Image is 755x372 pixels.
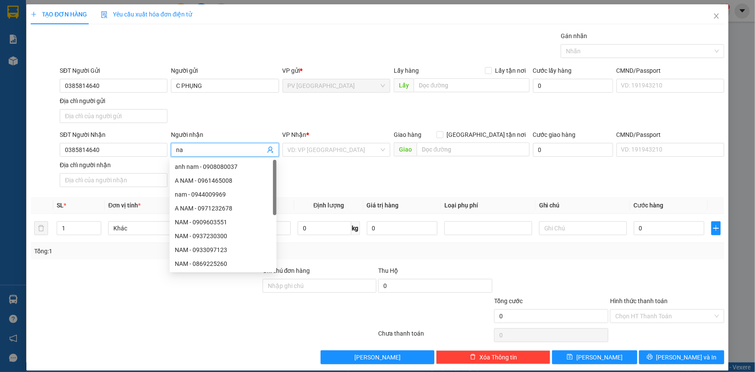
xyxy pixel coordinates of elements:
[31,11,87,18] span: TẠO ĐƠN HÀNG
[533,79,613,93] input: Cước lấy hàng
[576,353,623,362] span: [PERSON_NAME]
[567,354,573,361] span: save
[60,173,167,187] input: Địa chỉ của người nhận
[536,197,630,214] th: Ghi chú
[539,221,627,235] input: Ghi Chú
[170,243,276,257] div: NAM - 0933097123
[175,176,271,185] div: A NAM - 0961465008
[492,66,530,75] span: Lấy tận nơi
[11,63,129,92] b: GỬI : PV [GEOGRAPHIC_DATA]
[81,32,362,43] li: Hotline: 1900 8153
[170,188,276,201] div: nam - 0944009969
[57,202,64,209] span: SL
[263,267,310,274] label: Ghi chú đơn hàng
[170,160,276,174] div: anh nam - 0908080037
[367,202,399,209] span: Giá trị hàng
[288,79,385,92] span: PV Phước Đông
[321,350,435,364] button: [PERSON_NAME]
[704,4,729,29] button: Close
[170,201,276,215] div: A NAM - 0971232678
[101,11,108,18] img: icon
[267,146,274,153] span: user-add
[175,231,271,241] div: NAM - 0937230300
[533,131,576,138] label: Cước giao hàng
[639,350,724,364] button: printer[PERSON_NAME] và In
[313,202,344,209] span: Định lượng
[533,143,613,157] input: Cước giao hàng
[617,66,724,75] div: CMND/Passport
[414,78,530,92] input: Dọc đường
[394,142,417,156] span: Giao
[60,130,167,139] div: SĐT Người Nhận
[263,279,377,293] input: Ghi chú đơn hàng
[713,13,720,19] span: close
[354,353,401,362] span: [PERSON_NAME]
[60,109,167,123] input: Địa chỉ của người gửi
[351,221,360,235] span: kg
[378,267,398,274] span: Thu Hộ
[60,160,167,170] div: Địa chỉ người nhận
[170,257,276,271] div: NAM - 0869225260
[394,131,421,138] span: Giao hàng
[617,130,724,139] div: CMND/Passport
[436,350,550,364] button: deleteXóa Thông tin
[378,329,494,344] div: Chưa thanh toán
[170,215,276,229] div: NAM - 0909603551
[561,32,587,39] label: Gán nhãn
[175,245,271,255] div: NAM - 0933097123
[283,131,307,138] span: VP Nhận
[443,130,530,139] span: [GEOGRAPHIC_DATA] tận nơi
[171,130,279,139] div: Người nhận
[170,174,276,188] div: A NAM - 0961465008
[11,11,54,54] img: logo.jpg
[494,298,523,304] span: Tổng cước
[170,229,276,243] div: NAM - 0937230300
[479,353,517,362] span: Xóa Thông tin
[108,202,141,209] span: Đơn vị tính
[171,66,279,75] div: Người gửi
[533,67,572,74] label: Cước lấy hàng
[101,11,192,18] span: Yêu cầu xuất hóa đơn điện tử
[712,225,720,232] span: plus
[175,204,271,213] div: A NAM - 0971232678
[367,221,437,235] input: 0
[656,353,717,362] span: [PERSON_NAME] và In
[175,259,271,268] div: NAM - 0869225260
[647,354,653,361] span: printer
[441,197,536,214] th: Loại phụ phí
[81,21,362,32] li: [STREET_ADDRESS][PERSON_NAME]. [GEOGRAPHIC_DATA], Tỉnh [GEOGRAPHIC_DATA]
[60,96,167,106] div: Địa chỉ người gửi
[417,142,530,156] input: Dọc đường
[283,66,390,75] div: VP gửi
[470,354,476,361] span: delete
[394,78,414,92] span: Lấy
[34,246,292,256] div: Tổng: 1
[60,66,167,75] div: SĐT Người Gửi
[394,67,419,74] span: Lấy hàng
[34,221,48,235] button: delete
[175,217,271,227] div: NAM - 0909603551
[610,298,668,304] label: Hình thức thanh toán
[634,202,664,209] span: Cước hàng
[31,11,37,17] span: plus
[711,221,721,235] button: plus
[552,350,637,364] button: save[PERSON_NAME]
[113,222,191,235] span: Khác
[175,162,271,171] div: anh nam - 0908080037
[175,190,271,199] div: nam - 0944009969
